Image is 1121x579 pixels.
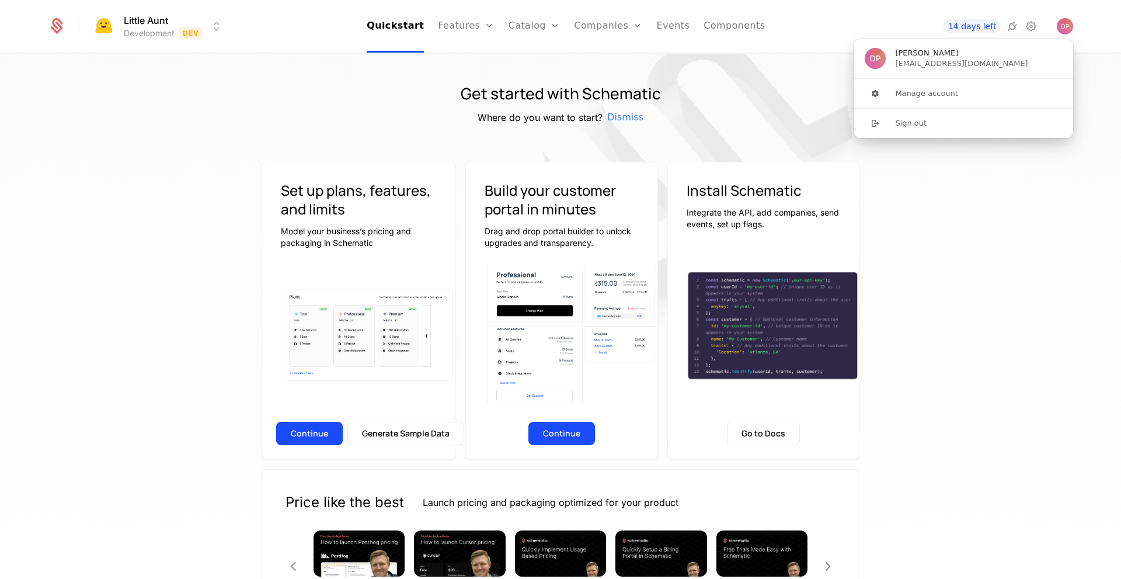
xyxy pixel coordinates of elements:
button: Manage account [853,79,1074,108]
button: Generate Sample Data [347,422,464,445]
img: Daria Pom [1057,18,1073,34]
p: Model your business’s pricing and packaging in Schematic [281,226,437,249]
img: Daria Pom [865,48,886,69]
button: Continue [528,422,595,445]
button: Continue [276,422,343,445]
span: [PERSON_NAME] [895,48,958,58]
button: Select environment [93,13,224,39]
img: Schematic integration code [687,271,859,381]
span: Little Aunt [124,13,168,27]
h3: Set up plans, features, and limits [281,181,437,219]
button: Sign out [853,108,1074,138]
button: Previous [286,559,301,574]
span: [EMAIL_ADDRESS][DOMAIN_NAME] [895,58,1028,69]
a: Settings [1024,19,1038,33]
a: Integrations [1005,19,1019,33]
span: Dismiss [607,110,643,124]
span: 14 days left [944,19,1001,33]
img: Component view [485,260,657,411]
h1: Get started with Schematic [461,82,661,106]
p: Integrate the API, add companies, send events, set up flags. [687,207,841,230]
button: Close user button [1057,18,1073,34]
div: Development [124,27,175,39]
p: Drag and drop portal builder to unlock upgrades and transparency. [485,226,639,249]
button: Go to Docs [727,422,800,445]
img: Little Aunt [90,12,118,40]
h3: Build your customer portal in minutes [485,181,639,219]
h5: Where do you want to start? [478,110,603,124]
img: Plan cards [281,286,455,384]
span: Dev [179,27,203,39]
h3: Install Schematic [687,181,841,200]
button: Next [820,559,835,574]
div: User button popover [854,39,1073,138]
